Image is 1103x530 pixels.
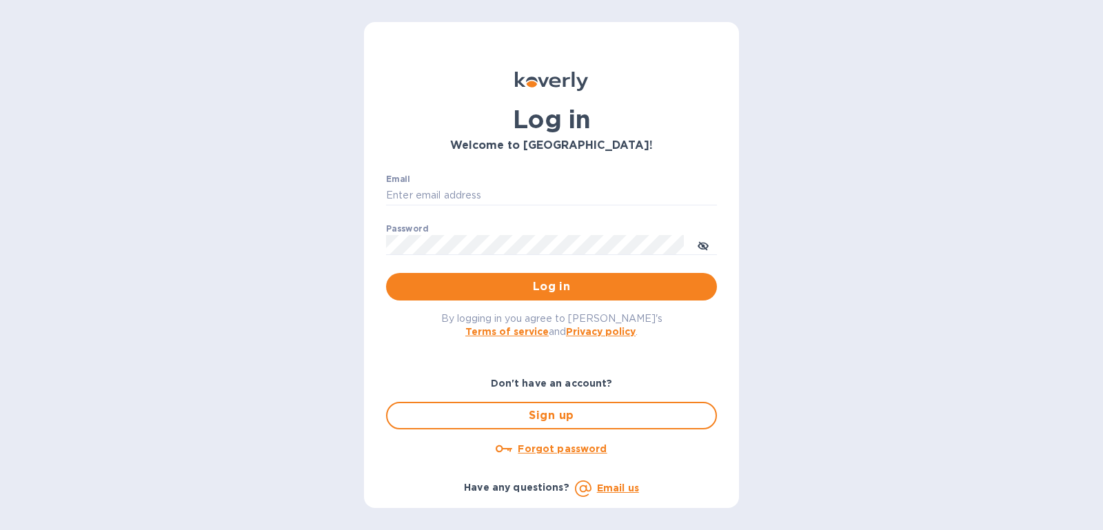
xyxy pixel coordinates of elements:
[515,72,588,91] img: Koverly
[386,175,410,183] label: Email
[386,273,717,300] button: Log in
[386,225,428,233] label: Password
[386,185,717,206] input: Enter email address
[597,482,639,493] a: Email us
[386,139,717,152] h3: Welcome to [GEOGRAPHIC_DATA]!
[491,378,613,389] b: Don't have an account?
[386,402,717,429] button: Sign up
[397,278,706,295] span: Log in
[518,443,607,454] u: Forgot password
[441,313,662,337] span: By logging in you agree to [PERSON_NAME]'s and .
[689,231,717,258] button: toggle password visibility
[464,482,569,493] b: Have any questions?
[398,407,705,424] span: Sign up
[566,326,636,337] a: Privacy policy
[465,326,549,337] a: Terms of service
[386,105,717,134] h1: Log in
